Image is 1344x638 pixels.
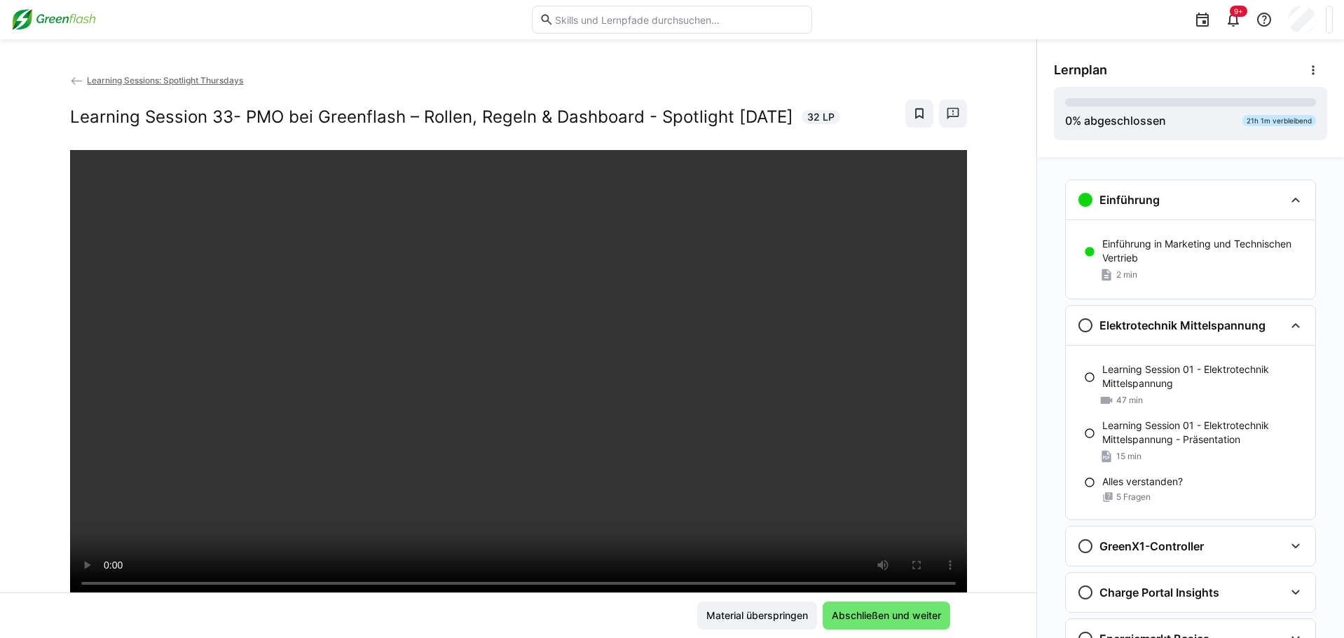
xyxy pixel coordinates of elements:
[1102,419,1304,447] p: Learning Session 01 - Elektrotechnik Mittelspannung - Präsentation
[830,609,943,623] span: Abschließen und weiter
[554,13,804,26] input: Skills und Lernpfade durchsuchen…
[1099,318,1266,332] h3: Elektrotechnik Mittelspannung
[697,602,817,630] button: Material überspringen
[1116,491,1151,503] span: 5 Fragen
[1102,475,1183,489] p: Alles verstanden?
[823,602,950,630] button: Abschließen und weiter
[1099,193,1160,207] h3: Einführung
[1099,585,1219,599] h3: Charge Portal Insights
[1054,62,1107,78] span: Lernplan
[704,609,810,623] span: Material überspringen
[1242,115,1316,126] div: 21h 1m verbleibend
[1116,269,1137,280] span: 2 min
[1116,395,1143,406] span: 47 min
[1099,539,1204,553] h3: GreenX1-Controller
[1116,451,1141,462] span: 15 min
[1102,362,1304,391] p: Learning Session 01 - Elektrotechnik Mittelspannung
[1102,237,1304,265] p: Einführung in Marketing und Technischen Vertrieb
[87,75,243,86] span: Learning Sessions: Spotlight Thursdays
[1234,7,1243,15] span: 9+
[70,107,793,128] h2: Learning Session 33- PMO bei Greenflash – Rollen, Regeln & Dashboard - Spotlight [DATE]
[70,75,244,86] a: Learning Sessions: Spotlight Thursdays
[1065,114,1072,128] span: 0
[1065,112,1166,129] div: % abgeschlossen
[807,110,835,124] span: 32 LP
